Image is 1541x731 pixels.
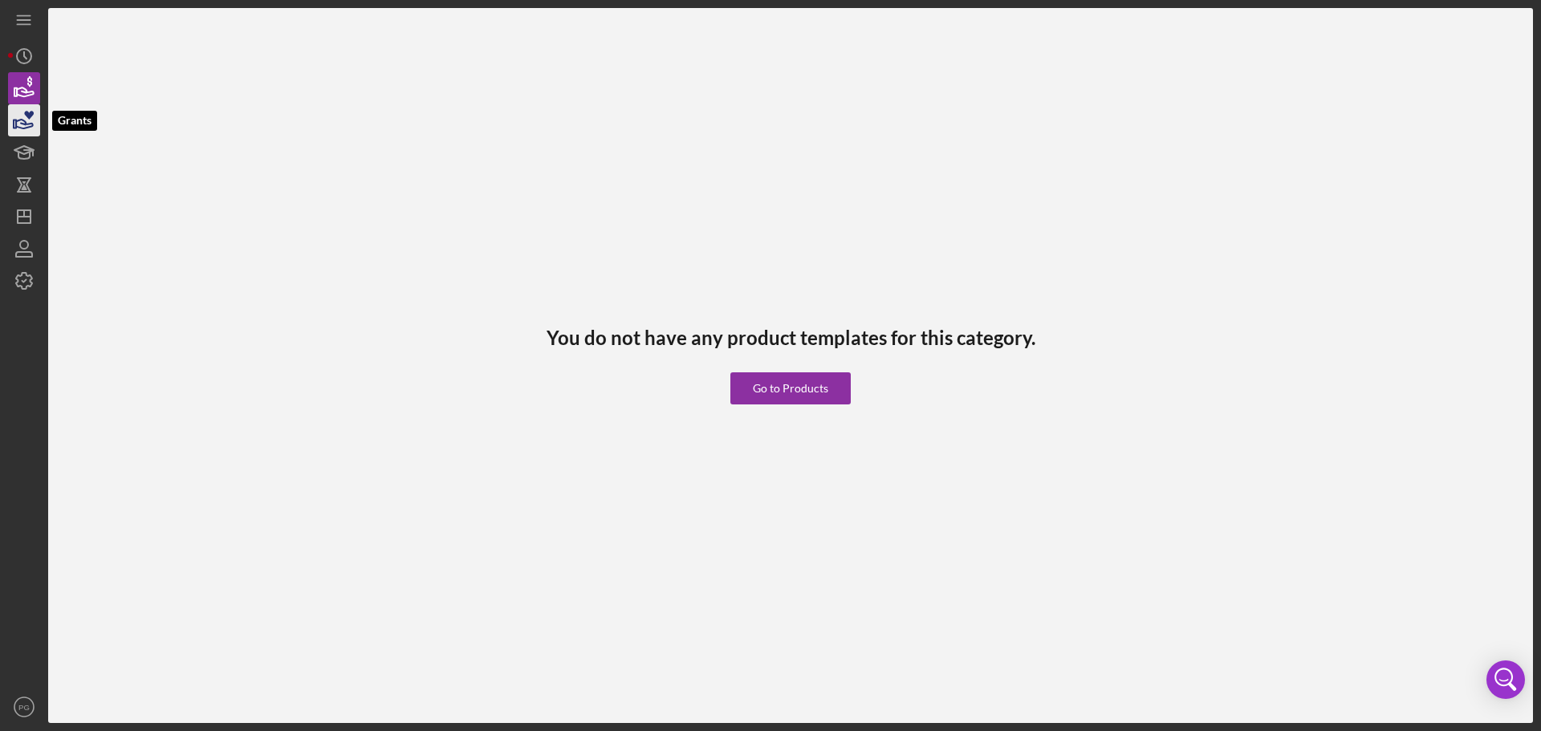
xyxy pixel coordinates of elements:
[1486,660,1525,699] div: Open Intercom Messenger
[8,691,40,723] button: PG
[753,372,828,404] div: Go to Products
[18,703,30,712] text: PG
[547,327,1035,349] h3: You do not have any product templates for this category.
[730,348,851,404] a: Go to Products
[730,372,851,404] button: Go to Products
